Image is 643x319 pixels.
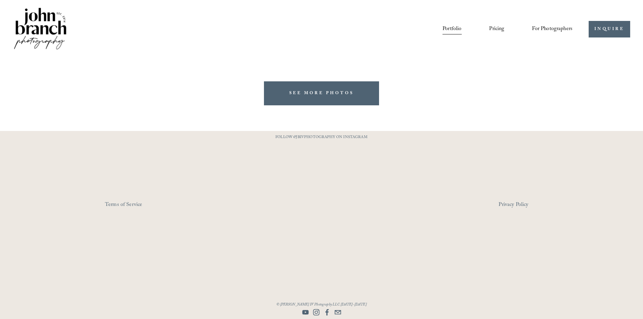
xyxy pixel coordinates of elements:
[589,21,630,37] a: INQUIRE
[334,309,341,316] a: info@jbivphotography.com
[302,309,309,316] a: YouTube
[489,23,504,35] a: Pricing
[276,302,367,308] em: © [PERSON_NAME] IV Photography LLC [DATE]-[DATE]
[532,23,572,35] a: folder dropdown
[324,309,330,316] a: Facebook
[443,23,461,35] a: Portfolio
[313,309,320,316] a: Instagram
[13,6,68,52] img: John Branch IV Photography
[105,200,184,210] a: Terms of Service
[264,81,379,105] a: SEE MORE PHOTOS
[499,200,558,210] a: Privacy Policy
[532,24,572,34] span: For Photographers
[263,134,381,141] p: FOLLOW @JBIVPHOTOGRAPHY ON INSTAGRAM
